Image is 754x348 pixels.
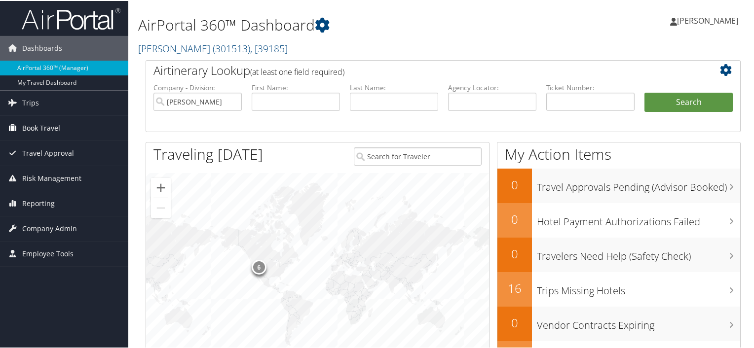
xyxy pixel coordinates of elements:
[354,146,482,165] input: Search for Traveler
[22,90,39,114] span: Trips
[670,5,748,35] a: [PERSON_NAME]
[22,6,120,30] img: airportal-logo.png
[448,82,536,92] label: Agency Locator:
[153,82,242,92] label: Company - Division:
[250,41,288,54] span: , [ 39185 ]
[497,143,740,164] h1: My Action Items
[22,165,81,190] span: Risk Management
[537,209,740,228] h3: Hotel Payment Authorizations Failed
[497,244,532,261] h2: 0
[546,82,635,92] label: Ticket Number:
[497,210,532,227] h2: 0
[153,61,683,78] h2: Airtinerary Lookup
[537,244,740,262] h3: Travelers Need Help (Safety Check)
[497,313,532,330] h2: 0
[537,278,740,297] h3: Trips Missing Hotels
[497,279,532,296] h2: 16
[497,202,740,237] a: 0Hotel Payment Authorizations Failed
[497,306,740,340] a: 0Vendor Contracts Expiring
[251,259,266,274] div: 6
[22,215,77,240] span: Company Admin
[250,66,344,76] span: (at least one field required)
[537,174,740,193] h3: Travel Approvals Pending (Advisor Booked)
[350,82,438,92] label: Last Name:
[644,92,733,111] button: Search
[252,82,340,92] label: First Name:
[22,241,74,265] span: Employee Tools
[677,14,738,25] span: [PERSON_NAME]
[138,41,288,54] a: [PERSON_NAME]
[497,168,740,202] a: 0Travel Approvals Pending (Advisor Booked)
[151,197,171,217] button: Zoom out
[22,140,74,165] span: Travel Approval
[22,190,55,215] span: Reporting
[497,175,532,192] h2: 0
[497,237,740,271] a: 0Travelers Need Help (Safety Check)
[22,35,62,60] span: Dashboards
[497,271,740,306] a: 16Trips Missing Hotels
[213,41,250,54] span: ( 301513 )
[537,313,740,331] h3: Vendor Contracts Expiring
[153,143,263,164] h1: Traveling [DATE]
[151,177,171,197] button: Zoom in
[22,115,60,139] span: Book Travel
[138,14,545,35] h1: AirPortal 360™ Dashboard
